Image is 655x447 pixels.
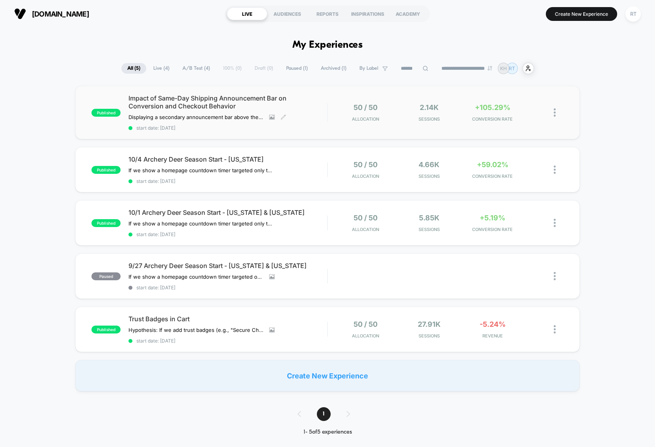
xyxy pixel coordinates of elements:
[352,333,379,339] span: Allocation
[554,272,556,280] img: close
[12,7,91,20] button: [DOMAIN_NAME]
[128,285,327,291] span: start date: [DATE]
[477,160,508,169] span: +59.02%
[91,326,121,333] span: published
[359,65,378,71] span: By Label
[267,7,307,20] div: AUDIENCES
[315,63,352,74] span: Archived ( 1 )
[463,116,522,122] span: CONVERSION RATE
[290,429,366,436] div: 1 - 5 of 5 experiences
[463,173,522,179] span: CONVERSION RATE
[91,272,121,280] span: paused
[475,103,510,112] span: +105.29%
[480,320,506,328] span: -5.24%
[91,109,121,117] span: published
[488,66,492,71] img: end
[354,160,378,169] span: 50 / 50
[554,108,556,117] img: close
[91,219,121,227] span: published
[399,116,459,122] span: Sessions
[128,178,327,184] span: start date: [DATE]
[388,7,428,20] div: ACADEMY
[348,7,388,20] div: INSPIRATIONS
[14,8,26,20] img: Visually logo
[419,214,439,222] span: 5.85k
[128,167,275,173] span: If we show a homepage countdown timer targeted only to visitors from our top 5 selling states, co...
[128,209,327,216] span: 10/1 Archery Deer Season Start - [US_STATE] & [US_STATE]
[354,103,378,112] span: 50 / 50
[623,6,643,22] button: RT
[128,274,263,280] span: If we show a homepage countdown timer targeted only to visitors from our top 5 selling states, co...
[128,327,263,333] span: Hypothesis: If we add trust badges (e.g., "Secure Checkout," "Free & Easy Returns," "Fast Shippin...
[352,116,379,122] span: Allocation
[418,320,441,328] span: 27.91k
[352,173,379,179] span: Allocation
[420,103,439,112] span: 2.14k
[128,315,327,323] span: Trust Badges in Cart
[128,231,327,237] span: start date: [DATE]
[128,155,327,163] span: 10/4 Archery Deer Season Start - [US_STATE]
[352,227,379,232] span: Allocation
[147,63,175,74] span: Live ( 4 )
[32,10,89,18] span: [DOMAIN_NAME]
[317,407,331,421] span: 1
[227,7,267,20] div: LIVE
[554,325,556,333] img: close
[554,166,556,174] img: close
[399,173,459,179] span: Sessions
[500,65,507,71] p: KH
[128,338,327,344] span: start date: [DATE]
[292,39,363,51] h1: My Experiences
[307,7,348,20] div: REPORTS
[128,220,275,227] span: If we show a homepage countdown timer targeted only to visitors from our top 5 selling states, co...
[625,6,641,22] div: RT
[128,125,327,131] span: start date: [DATE]
[91,166,121,174] span: published
[75,360,580,391] div: Create New Experience
[399,227,459,232] span: Sessions
[128,262,327,270] span: 9/27 Archery Deer Season Start - [US_STATE] & [US_STATE]
[280,63,314,74] span: Paused ( 1 )
[546,7,617,21] button: Create New Experience
[121,63,146,74] span: All ( 5 )
[128,94,327,110] span: Impact of Same-Day Shipping Announcement Bar on Conversion and Checkout Behavior
[480,214,505,222] span: +5.19%
[354,320,378,328] span: 50 / 50
[177,63,216,74] span: A/B Test ( 4 )
[509,65,515,71] p: RT
[354,214,378,222] span: 50 / 50
[399,333,459,339] span: Sessions
[128,114,263,120] span: Displaying a secondary announcement bar above the hero image that highlights “Order by 2PM EST fo...
[554,219,556,227] img: close
[463,333,522,339] span: REVENUE
[419,160,439,169] span: 4.66k
[463,227,522,232] span: CONVERSION RATE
